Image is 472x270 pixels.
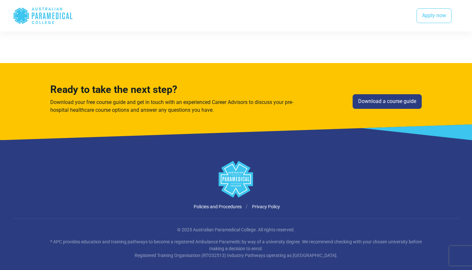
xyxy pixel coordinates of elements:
a: Privacy Policy [252,204,280,209]
p: * APC provides education and training pathways to become a registered Ambulance Paramedic by way ... [46,238,426,259]
p: Download your free course guide and get in touch with an experienced Career Advisors to discuss y... [50,98,296,114]
h3: Ready to take the next step? [50,84,296,96]
a: Policies and Procedures [194,204,242,209]
a: Download a course guide [353,94,422,109]
p: © 2025 Australian Paramedical College. All rights reserved. [46,226,426,233]
a: Apply now [417,8,452,23]
div: Australian Paramedical College [13,5,73,26]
